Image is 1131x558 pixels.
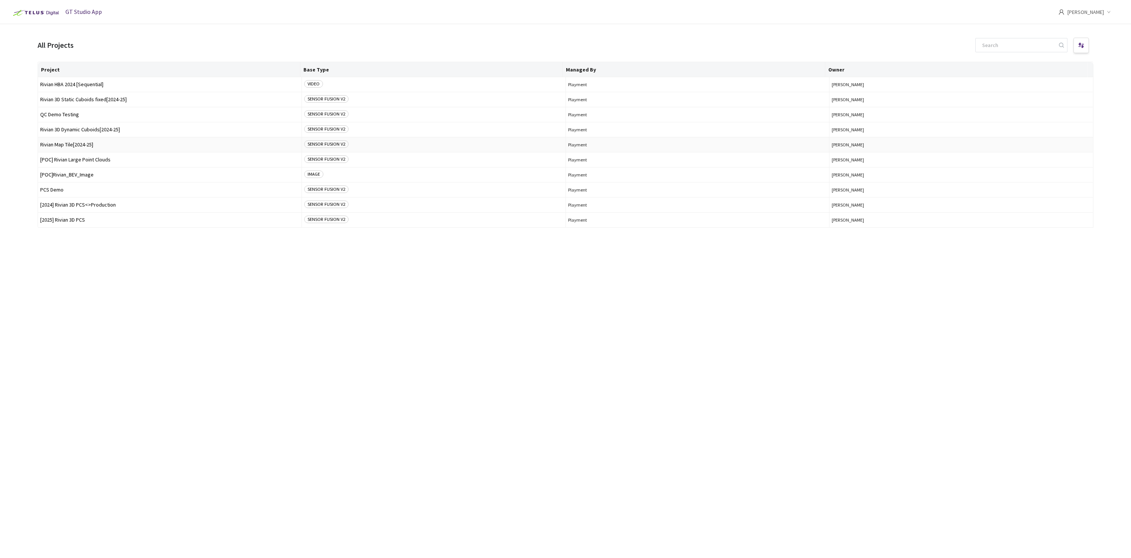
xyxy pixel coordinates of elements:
div: All Projects [38,39,74,51]
span: Playment [568,142,827,147]
span: SENSOR FUSION V2 [304,110,349,118]
span: SENSOR FUSION V2 [304,140,349,148]
span: QC Demo Testing [40,112,299,117]
button: [PERSON_NAME] [832,112,1091,117]
span: GT Studio App [65,8,102,15]
button: [PERSON_NAME] [832,97,1091,102]
span: SENSOR FUSION V2 [304,185,349,193]
span: PCS Demo [40,187,299,193]
span: Playment [568,82,827,87]
span: [POC]Rivian_BEV_Image [40,172,299,178]
span: VIDEO [304,80,323,88]
span: Playment [568,157,827,163]
button: [PERSON_NAME] [832,187,1091,193]
span: Rivian 3D Static Cuboids fixed[2024-25] [40,97,299,102]
img: Telus [9,7,61,19]
span: [2024] Rivian 3D PCS<>Production [40,202,299,208]
button: [PERSON_NAME] [832,142,1091,147]
span: Playment [568,187,827,193]
span: Rivian HBA 2024 [Sequential] [40,82,299,87]
button: [PERSON_NAME] [832,127,1091,132]
span: Rivian 3D Dynamic Cuboids[2024-25] [40,127,299,132]
button: [PERSON_NAME] [832,202,1091,208]
th: Base Type [300,62,563,77]
button: [PERSON_NAME] [832,217,1091,223]
span: Playment [568,217,827,223]
span: Playment [568,202,827,208]
span: SENSOR FUSION V2 [304,201,349,208]
input: Search [978,38,1058,52]
span: [POC] Rivian Large Point Clouds [40,157,299,163]
span: IMAGE [304,170,323,178]
span: Playment [568,172,827,178]
span: [2025] Rivian 3D PCS [40,217,299,223]
span: SENSOR FUSION V2 [304,95,349,103]
span: SENSOR FUSION V2 [304,125,349,133]
span: down [1107,10,1111,14]
span: user [1058,9,1064,15]
span: SENSOR FUSION V2 [304,216,349,223]
span: Playment [568,97,827,102]
span: Rivian Map Tile[2024-25] [40,142,299,147]
th: Owner [825,62,1088,77]
button: [PERSON_NAME] [832,172,1091,178]
span: SENSOR FUSION V2 [304,155,349,163]
button: [PERSON_NAME] [832,157,1091,163]
span: Playment [568,127,827,132]
span: Playment [568,112,827,117]
th: Managed By [563,62,825,77]
button: [PERSON_NAME] [832,82,1091,87]
th: Project [38,62,300,77]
